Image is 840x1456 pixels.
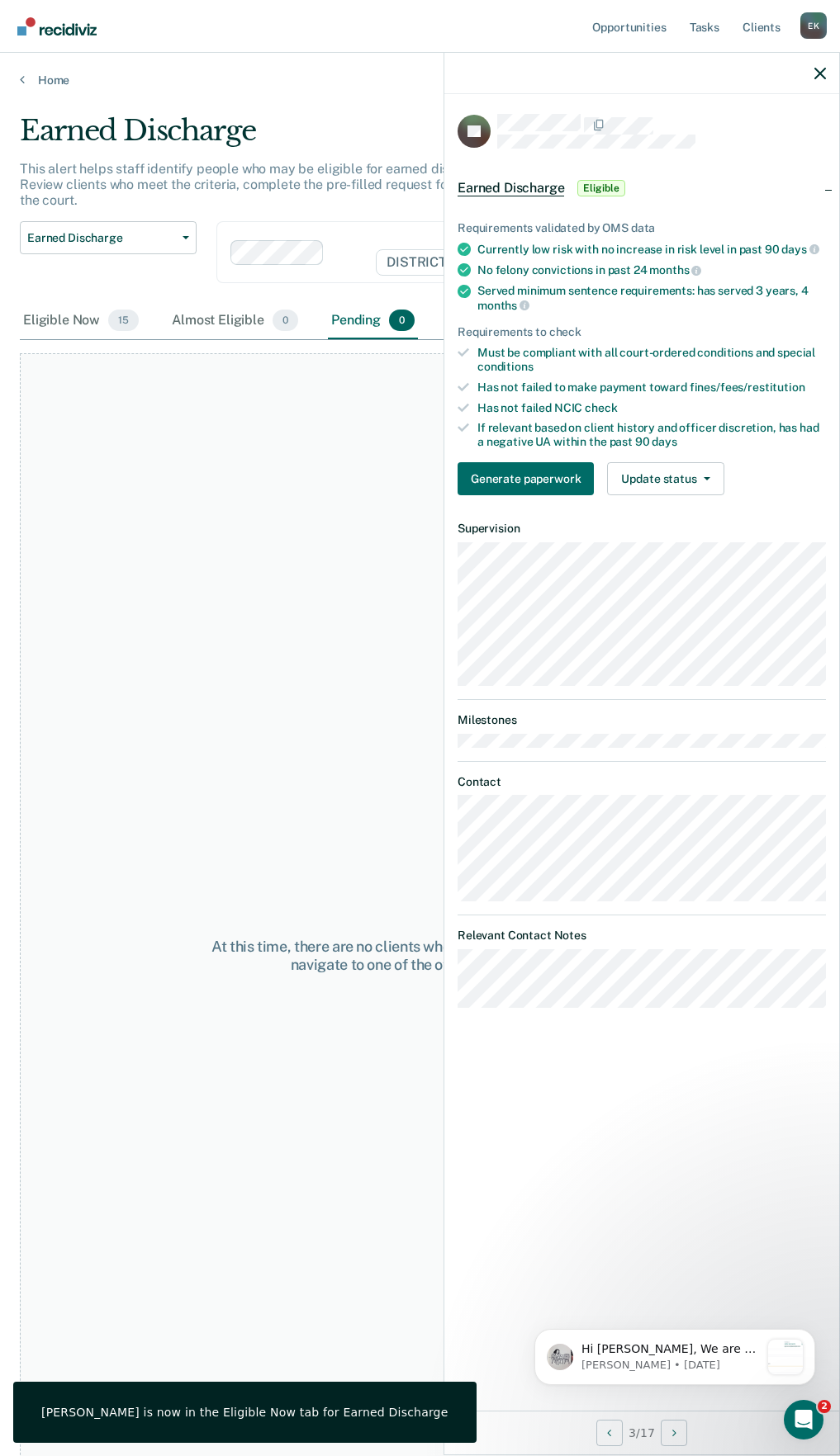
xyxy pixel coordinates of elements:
[273,310,298,331] span: 0
[784,1400,823,1439] iframe: Intercom live chat
[477,262,826,277] div: No felony convictions in past 24
[596,1420,623,1446] button: Previous Opportunity
[585,401,617,414] span: check
[20,114,776,161] div: Earned Discharge
[477,242,826,257] div: Currently low risk with no increase in risk level in past 90
[690,381,805,394] span: fines/fees/restitution
[800,12,827,39] button: Profile dropdown button
[477,401,826,415] div: Has not failed NCIC
[652,435,676,448] span: days
[17,17,97,35] img: Recidiviz
[458,713,826,727] dt: Milestones
[781,243,819,256] span: days
[168,303,301,339] div: Almost Eligible
[389,310,415,331] span: 0
[376,249,672,276] span: DISTRICT OFFICE 4, [GEOGRAPHIC_DATA]
[818,1400,831,1413] span: 2
[477,381,826,395] div: Has not failed to make payment toward
[510,1296,840,1411] iframe: Intercom notifications message
[477,346,826,374] div: Must be compliant with all court-ordered conditions and special
[477,284,826,312] div: Served minimum sentence requirements: has served 3 years, 4
[649,263,701,277] span: months
[328,303,418,339] div: Pending
[458,325,826,339] div: Requirements to check
[458,522,826,536] dt: Supervision
[477,360,534,373] span: conditions
[458,180,564,196] span: Earned Discharge
[577,180,624,196] span: Eligible
[20,303,142,339] div: Eligible Now
[72,62,250,77] p: Message from Kim, sent 1w ago
[108,310,139,331] span: 15
[477,421,826,449] div: If relevant based on client history and officer discretion, has had a negative UA within the past 90
[607,462,724,495] button: Update status
[20,161,760,208] p: This alert helps staff identify people who may be eligible for earned discharge based on IDOC’s c...
[444,1411,839,1454] div: 3 / 17
[458,462,594,495] button: Generate paperwork
[458,462,600,495] a: Navigate to form link
[477,299,529,312] span: months
[41,1405,448,1420] div: [PERSON_NAME] is now in the Eligible Now tab for Earned Discharge
[444,162,839,215] div: Earned DischargeEligible
[209,938,586,973] div: At this time, there are no clients who are Pending. Please navigate to one of the other tabs.
[72,46,250,470] span: Hi [PERSON_NAME], We are so excited to announce a brand new feature: AI case note search! 📣 Findi...
[458,221,826,235] div: Requirements validated by OMS data
[27,231,176,245] span: Earned Discharge
[800,12,827,39] div: E K
[458,775,826,789] dt: Contact
[20,73,820,87] a: Home
[458,929,826,943] dt: Relevant Contact Notes
[661,1420,687,1446] button: Next Opportunity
